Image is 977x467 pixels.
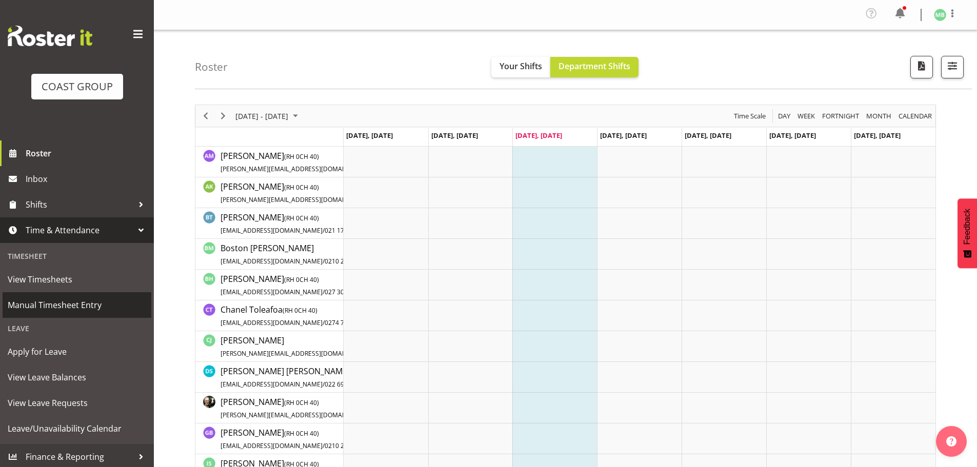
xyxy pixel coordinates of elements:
[3,416,151,441] a: Leave/Unavailability Calendar
[8,370,146,385] span: View Leave Balances
[346,131,393,140] span: [DATE], [DATE]
[769,131,816,140] span: [DATE], [DATE]
[221,211,364,236] a: [PERSON_NAME](RH 0CH 40)[EMAIL_ADDRESS][DOMAIN_NAME]/021 174 3407
[221,226,323,235] span: [EMAIL_ADDRESS][DOMAIN_NAME]
[195,331,344,362] td: Craig Jenkins resource
[199,110,213,123] button: Previous
[26,222,133,238] span: Time & Attendance
[221,150,412,174] span: [PERSON_NAME]
[284,275,319,284] span: ( CH 40)
[221,242,367,267] a: Boston [PERSON_NAME][EMAIL_ADDRESS][DOMAIN_NAME]/0210 289 5915
[221,334,412,359] a: [PERSON_NAME][PERSON_NAME][EMAIL_ADDRESS][DOMAIN_NAME]
[3,292,151,318] a: Manual Timesheet Entry
[776,110,792,123] button: Timeline Day
[8,297,146,313] span: Manual Timesheet Entry
[777,110,791,123] span: Day
[865,110,892,123] span: Month
[221,396,408,420] span: [PERSON_NAME]
[286,214,300,222] span: RH 0
[221,180,408,205] a: [PERSON_NAME](RH 0CH 40)[PERSON_NAME][EMAIL_ADDRESS][DOMAIN_NAME]
[197,105,214,127] div: Previous
[958,198,977,268] button: Feedback - Show survey
[195,147,344,177] td: Andrew McFadzean resource
[221,396,408,420] a: [PERSON_NAME](RH 0CH 40)[PERSON_NAME][EMAIL_ADDRESS][DOMAIN_NAME]
[221,365,385,390] a: [PERSON_NAME] [PERSON_NAME][EMAIL_ADDRESS][DOMAIN_NAME]/022 695 2670
[195,208,344,239] td: Benjamin Thomas Geden resource
[325,318,364,327] span: 0274 748 935
[685,131,731,140] span: [DATE], [DATE]
[234,110,289,123] span: [DATE] - [DATE]
[941,56,964,78] button: Filter Shifts
[325,441,367,450] span: 0210 261 1155
[283,306,317,315] span: ( CH 40)
[286,152,300,161] span: RH 0
[195,270,344,300] td: Bryan Humprhries resource
[221,427,367,451] a: [PERSON_NAME](RH 0CH 40)[EMAIL_ADDRESS][DOMAIN_NAME]/0210 261 1155
[550,57,639,77] button: Department Shifts
[195,300,344,331] td: Chanel Toleafoa resource
[559,60,630,72] span: Department Shifts
[221,165,371,173] span: [PERSON_NAME][EMAIL_ADDRESS][DOMAIN_NAME]
[865,110,893,123] button: Timeline Month
[221,366,385,389] span: [PERSON_NAME] [PERSON_NAME]
[195,61,228,73] h4: Roster
[221,181,408,205] span: [PERSON_NAME]
[323,318,325,327] span: /
[221,335,412,358] span: [PERSON_NAME]
[3,339,151,364] a: Apply for Leave
[284,152,319,161] span: ( CH 40)
[515,131,562,140] span: [DATE], [DATE]
[898,110,933,123] span: calendar
[8,344,146,359] span: Apply for Leave
[854,131,901,140] span: [DATE], [DATE]
[323,380,325,389] span: /
[286,398,300,407] span: RH 0
[3,390,151,416] a: View Leave Requests
[26,197,133,212] span: Shifts
[3,318,151,339] div: Leave
[910,56,933,78] button: Download a PDF of the roster according to the set date range.
[733,110,767,123] span: Time Scale
[963,209,972,245] span: Feedback
[221,303,364,328] a: Chanel Toleafoa(RH 0CH 40)[EMAIL_ADDRESS][DOMAIN_NAME]/0274 748 935
[934,9,946,21] img: mike-bullock1158.jpg
[284,183,319,192] span: ( CH 40)
[500,60,542,72] span: Your Shifts
[221,380,323,389] span: [EMAIL_ADDRESS][DOMAIN_NAME]
[221,411,371,419] span: [PERSON_NAME][EMAIL_ADDRESS][DOMAIN_NAME]
[195,177,344,208] td: Angela Kerrigan resource
[600,131,647,140] span: [DATE], [DATE]
[286,275,300,284] span: RH 0
[8,272,146,287] span: View Timesheets
[8,395,146,411] span: View Leave Requests
[323,226,325,235] span: /
[195,239,344,270] td: Boston Morgan-Horan resource
[323,288,325,296] span: /
[325,288,364,296] span: 027 309 9306
[286,429,300,438] span: RH 0
[284,429,319,438] span: ( CH 40)
[26,146,149,161] span: Roster
[234,110,303,123] button: September 08 - 14, 2025
[3,364,151,390] a: View Leave Balances
[195,423,344,454] td: Gene Burton resource
[325,226,364,235] span: 021 174 3407
[221,150,412,174] a: [PERSON_NAME](RH 0CH 40)[PERSON_NAME][EMAIL_ADDRESS][DOMAIN_NAME]
[221,318,323,327] span: [EMAIL_ADDRESS][DOMAIN_NAME]
[221,427,367,451] span: [PERSON_NAME]
[796,110,816,123] span: Week
[221,441,323,450] span: [EMAIL_ADDRESS][DOMAIN_NAME]
[3,267,151,292] a: View Timesheets
[221,257,323,266] span: [EMAIL_ADDRESS][DOMAIN_NAME]
[323,257,325,266] span: /
[42,79,113,94] div: COAST GROUP
[323,441,325,450] span: /
[214,105,232,127] div: Next
[821,110,861,123] button: Fortnight
[284,398,319,407] span: ( CH 40)
[821,110,860,123] span: Fortnight
[221,273,364,297] a: [PERSON_NAME](RH 0CH 40)[EMAIL_ADDRESS][DOMAIN_NAME]/027 309 9306
[8,26,92,46] img: Rosterit website logo
[796,110,817,123] button: Timeline Week
[195,362,344,393] td: Darren Shiu Lun Lau resource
